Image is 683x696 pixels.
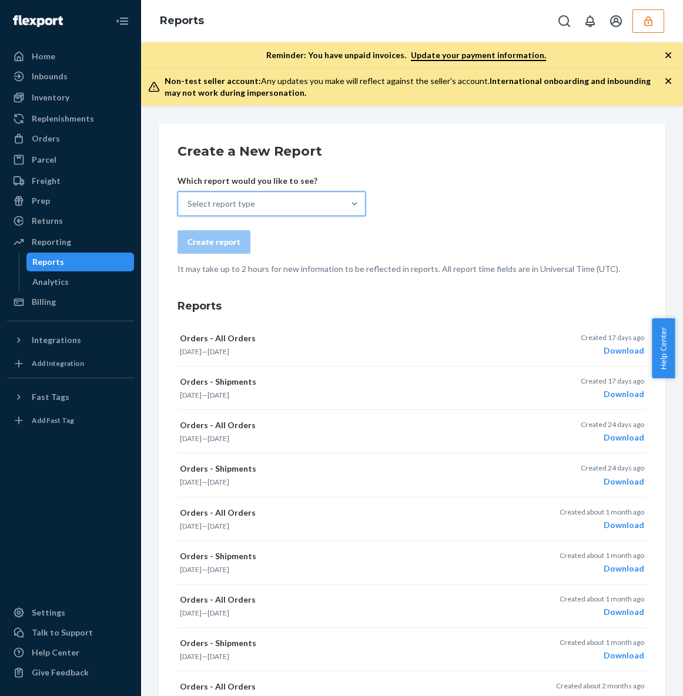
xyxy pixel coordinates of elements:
[32,236,71,248] div: Reporting
[178,367,647,410] button: Orders - Shipments[DATE]—[DATE]Created 17 days agoDownload
[32,607,65,618] div: Settings
[178,410,647,453] button: Orders - All Orders[DATE]—[DATE]Created 24 days agoDownload
[32,195,50,207] div: Prep
[13,15,63,27] img: Flexport logo
[180,521,486,531] p: —
[7,331,134,349] button: Integrations
[178,142,647,161] h2: Create a New Report
[581,419,644,429] p: Created 24 days ago
[7,233,134,251] a: Reporting
[180,376,486,388] p: Orders - Shipments
[178,263,647,275] p: It may take up to 2 hours for new information to be reflected in reports. All report time fields ...
[188,198,255,210] div: Select report type
[180,652,202,661] time: [DATE]
[207,652,229,661] time: [DATE]
[7,67,134,86] a: Inbounds
[26,253,135,271] a: Reports
[180,347,486,357] p: —
[165,75,664,99] div: Any updates you make will reflect against the seller's account.
[180,608,202,617] time: [DATE]
[32,175,61,187] div: Freight
[560,637,644,647] p: Created about 1 month ago
[178,298,647,314] h3: Reports
[652,318,675,378] button: Help Center
[560,606,644,618] div: Download
[7,623,134,642] button: Talk to Support
[608,661,671,690] iframe: Opens a widget where you can chat to one of our agents
[7,109,134,128] a: Replenishments
[7,354,134,373] a: Add Integration
[560,563,644,574] div: Download
[111,9,134,33] button: Close Navigation
[560,594,644,604] p: Created about 1 month ago
[180,565,202,574] time: [DATE]
[7,88,134,107] a: Inventory
[581,376,644,386] p: Created 17 days ago
[180,347,202,356] time: [DATE]
[207,608,229,617] time: [DATE]
[7,603,134,622] a: Settings
[581,332,644,342] p: Created 17 days ago
[581,463,644,473] p: Created 24 days ago
[581,432,644,443] div: Download
[553,9,576,33] button: Open Search Box
[32,415,74,425] div: Add Fast Tag
[180,390,486,400] p: —
[180,419,486,431] p: Orders - All Orders
[180,434,202,443] time: [DATE]
[160,14,204,27] a: Reports
[7,47,134,66] a: Home
[560,519,644,531] div: Download
[578,9,602,33] button: Open notifications
[556,681,644,691] p: Created about 2 months ago
[178,453,647,497] button: Orders - Shipments[DATE]—[DATE]Created 24 days agoDownload
[32,358,84,368] div: Add Integration
[32,391,69,403] div: Fast Tags
[180,681,486,692] p: Orders - All Orders
[581,345,644,357] div: Download
[32,154,56,166] div: Parcel
[207,522,229,530] time: [DATE]
[178,541,647,584] button: Orders - Shipments[DATE]—[DATE]Created about 1 month agoDownload
[207,478,229,486] time: [DATE]
[32,51,55,62] div: Home
[178,497,647,541] button: Orders - All Orders[DATE]—[DATE]Created about 1 month agoDownload
[178,323,647,367] button: Orders - All Orders[DATE]—[DATE]Created 17 days agoDownload
[180,651,486,661] p: —
[7,129,134,148] a: Orders
[32,667,89,678] div: Give Feedback
[7,663,134,682] button: Give Feedback
[207,565,229,574] time: [DATE]
[180,507,486,519] p: Orders - All Orders
[32,256,64,268] div: Reports
[180,550,486,562] p: Orders - Shipments
[180,478,202,486] time: [DATE]
[7,172,134,190] a: Freight
[150,4,213,38] ol: breadcrumbs
[7,211,134,230] a: Returns
[411,50,546,61] a: Update your payment information.
[180,637,486,649] p: Orders - Shipments
[26,273,135,291] a: Analytics
[180,391,202,399] time: [DATE]
[180,433,486,443] p: —
[180,463,486,475] p: Orders - Shipments
[32,113,94,125] div: Replenishments
[188,236,240,248] div: Create report
[180,594,486,606] p: Orders - All Orders
[207,391,229,399] time: [DATE]
[178,230,250,254] button: Create report
[32,133,60,144] div: Orders
[581,476,644,487] div: Download
[7,411,134,430] a: Add Fast Tag
[604,9,628,33] button: Open account menu
[32,296,56,308] div: Billing
[180,564,486,574] p: —
[180,332,486,344] p: Orders - All Orders
[7,191,134,210] a: Prep
[207,434,229,443] time: [DATE]
[32,647,79,658] div: Help Center
[32,276,69,288] div: Analytics
[560,650,644,661] div: Download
